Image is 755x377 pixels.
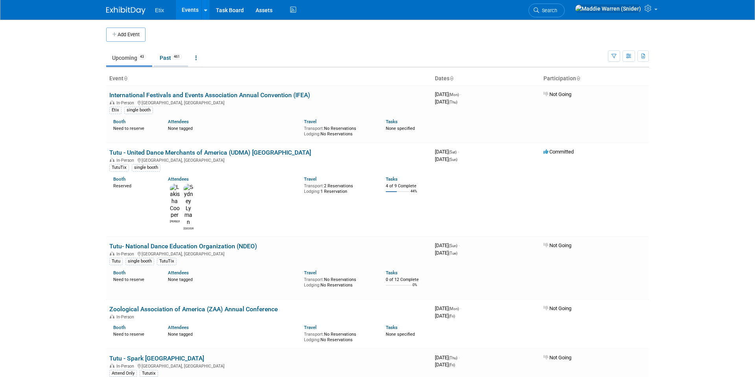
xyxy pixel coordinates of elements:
[304,283,320,288] span: Lodging:
[435,149,459,155] span: [DATE]
[449,314,455,318] span: (Fri)
[304,325,317,330] a: Travel
[113,124,156,131] div: Need to reserve
[168,119,189,124] a: Attendees
[449,356,457,360] span: (Thu)
[304,332,324,337] span: Transport:
[304,330,374,342] div: No Reservations No Reservations
[116,100,136,105] span: In-Person
[543,242,571,248] span: Not Going
[168,330,298,337] div: None tagged
[386,119,398,124] a: Tasks
[304,131,320,137] span: Lodging:
[449,363,455,367] span: (Fri)
[110,158,114,162] img: In-Person Event
[432,72,540,85] th: Dates
[575,4,641,13] img: Maddie Warren (Snider)
[539,7,557,13] span: Search
[304,275,374,288] div: No Reservations No Reservations
[168,270,189,275] a: Attendees
[304,119,317,124] a: Travel
[113,325,125,330] a: Booth
[116,251,136,257] span: In-Person
[386,183,429,189] div: 4 of 9 Complete
[125,258,154,265] div: single booth
[435,99,457,105] span: [DATE]
[304,277,324,282] span: Transport:
[184,184,193,226] img: Sydney Lyman
[304,176,317,182] a: Travel
[449,244,457,248] span: (Sun)
[124,107,153,114] div: single booth
[435,91,461,97] span: [DATE]
[304,270,317,275] a: Travel
[109,258,123,265] div: Tutu
[449,92,459,97] span: (Mon)
[304,124,374,137] div: No Reservations No Reservations
[106,72,432,85] th: Event
[109,99,429,105] div: [GEOGRAPHIC_DATA], [GEOGRAPHIC_DATA]
[109,370,137,377] div: Attend Only
[168,275,298,283] div: None tagged
[113,330,156,337] div: Need to reserve
[110,314,114,318] img: In-Person Event
[458,149,459,155] span: -
[435,362,455,368] span: [DATE]
[435,156,457,162] span: [DATE]
[184,226,193,231] div: Sydney Lyman
[543,355,571,360] span: Not Going
[154,50,188,65] a: Past461
[386,126,415,131] span: None specified
[106,50,152,65] a: Upcoming43
[460,305,461,311] span: -
[138,54,146,60] span: 43
[386,325,398,330] a: Tasks
[449,150,457,154] span: (Sat)
[412,283,417,294] td: 0%
[449,100,457,104] span: (Thu)
[449,251,457,255] span: (Tue)
[304,183,324,188] span: Transport:
[116,364,136,369] span: In-Person
[109,242,257,250] a: Tutu- National Dance Education Organization (NDEO)
[449,75,453,81] a: Sort by Start Date
[576,75,580,81] a: Sort by Participation Type
[543,305,571,311] span: Not Going
[109,362,429,369] div: [GEOGRAPHIC_DATA], [GEOGRAPHIC_DATA]
[109,355,204,362] a: Tutu - Spark [GEOGRAPHIC_DATA]
[109,164,129,171] div: TutuTix
[109,107,122,114] div: Etix
[109,250,429,257] div: [GEOGRAPHIC_DATA], [GEOGRAPHIC_DATA]
[543,149,574,155] span: Committed
[110,364,114,368] img: In-Person Event
[170,219,180,224] div: Lakisha Cooper
[132,164,160,171] div: single booth
[168,124,298,131] div: None tagged
[386,176,398,182] a: Tasks
[386,277,429,283] div: 0 of 12 Complete
[109,157,429,163] div: [GEOGRAPHIC_DATA], [GEOGRAPHIC_DATA]
[113,182,156,189] div: Reserved
[386,332,415,337] span: None specified
[449,307,459,311] span: (Mon)
[110,251,114,255] img: In-Person Event
[386,270,398,275] a: Tasks
[168,325,189,330] a: Attendees
[435,305,461,311] span: [DATE]
[540,72,649,85] th: Participation
[170,184,180,219] img: Lakisha Cooper
[304,182,374,194] div: 2 Reservations 1 Reservation
[113,270,125,275] a: Booth
[304,337,320,342] span: Lodging:
[140,370,158,377] div: Tututix
[435,313,455,319] span: [DATE]
[304,126,324,131] span: Transport:
[435,242,460,248] span: [DATE]
[109,91,310,99] a: International Festivals and Events Association Annual Convention (IFEA)
[113,275,156,283] div: Need to reserve
[528,4,565,17] a: Search
[116,158,136,163] span: In-Person
[113,176,125,182] a: Booth
[116,314,136,320] span: In-Person
[459,355,460,360] span: -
